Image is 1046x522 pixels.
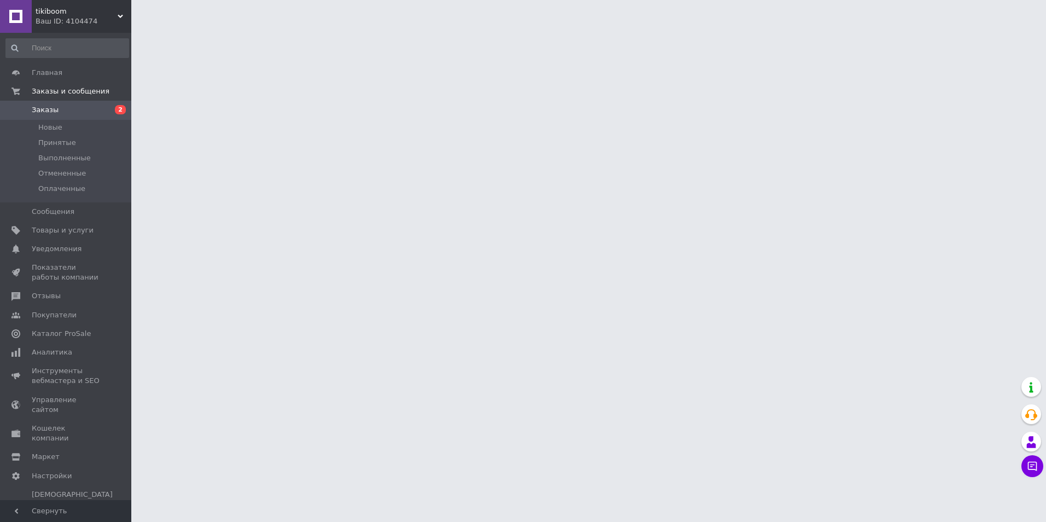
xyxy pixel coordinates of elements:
input: Поиск [5,38,129,58]
span: Заказы и сообщения [32,86,109,96]
span: Маркет [32,452,60,462]
span: Отмененные [38,169,86,178]
span: Кошелек компании [32,424,101,443]
span: Уведомления [32,244,82,254]
span: Товары и услуги [32,225,94,235]
span: Управление сайтом [32,395,101,415]
div: Ваш ID: 4104474 [36,16,131,26]
span: Сообщения [32,207,74,217]
span: 2 [115,105,126,114]
span: Аналитика [32,347,72,357]
span: Каталог ProSale [32,329,91,339]
span: [DEMOGRAPHIC_DATA] и счета [32,490,113,520]
span: Покупатели [32,310,77,320]
span: Главная [32,68,62,78]
span: Принятые [38,138,76,148]
span: Показатели работы компании [32,263,101,282]
span: Инструменты вебмастера и SEO [32,366,101,386]
span: Новые [38,123,62,132]
span: Выполненные [38,153,91,163]
span: Заказы [32,105,59,115]
span: Оплаченные [38,184,85,194]
span: Отзывы [32,291,61,301]
span: Настройки [32,471,72,481]
span: tikiboom [36,7,118,16]
button: Чат с покупателем [1021,455,1043,477]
